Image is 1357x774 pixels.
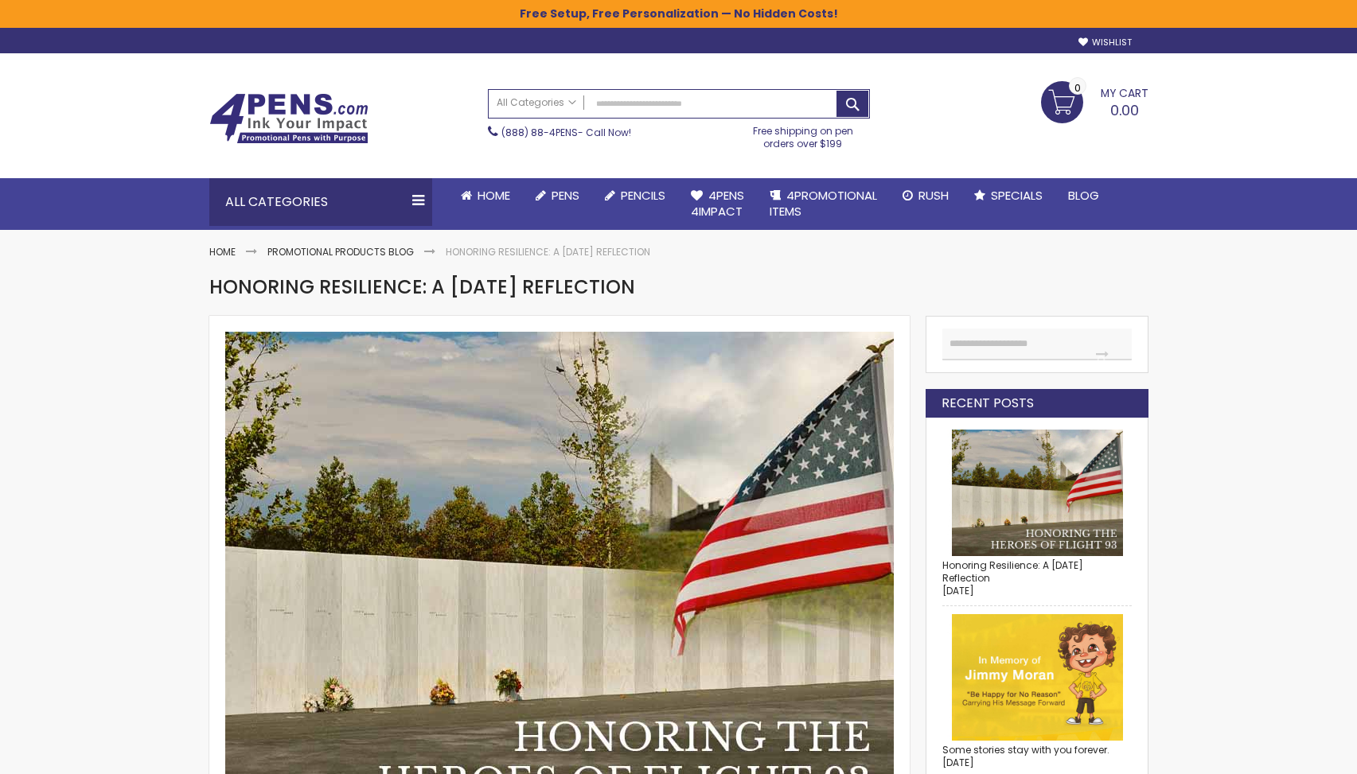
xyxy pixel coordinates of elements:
[1055,178,1112,213] a: Blog
[1068,187,1099,204] span: Blog
[209,274,635,300] span: Honoring Resilience: A [DATE] Reflection
[446,245,650,259] strong: Honoring Resilience: A [DATE] Reflection
[552,187,579,204] span: Pens
[991,187,1043,204] span: Specials
[678,178,757,230] a: 4Pens4impact
[209,245,236,259] a: Home
[942,430,1132,556] img: Honoring Resilience: A Patriot Day Reflection
[890,178,961,213] a: Rush
[621,187,665,204] span: Pencils
[1074,80,1081,95] span: 0
[1110,100,1139,120] span: 0.00
[918,187,949,204] span: Rush
[523,178,592,213] a: Pens
[961,178,1055,213] a: Specials
[942,558,1083,585] a: Honoring Resilience: A [DATE] Reflection
[942,743,1109,756] a: Some stories stay with you forever.
[501,126,578,139] a: (888) 88-4PENS
[736,119,870,150] div: Free shipping on pen orders over $199
[267,245,414,259] a: Promotional Products Blog
[478,187,510,204] span: Home
[942,395,1034,412] strong: Recent Posts
[1078,37,1132,49] a: Wishlist
[497,96,576,109] span: All Categories
[942,584,974,597] span: [DATE]
[209,178,432,226] div: All Categories
[757,178,890,230] a: 4PROMOTIONALITEMS
[691,187,744,220] span: 4Pens 4impact
[209,93,368,144] img: 4Pens Custom Pens and Promotional Products
[592,178,678,213] a: Pencils
[448,178,523,213] a: Home
[770,187,877,220] span: 4PROMOTIONAL ITEMS
[1041,81,1148,121] a: 0.00 0
[942,756,974,769] span: [DATE]
[501,126,631,139] span: - Call Now!
[942,614,1132,741] img: Some stories stay with you forever.
[489,90,584,116] a: All Categories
